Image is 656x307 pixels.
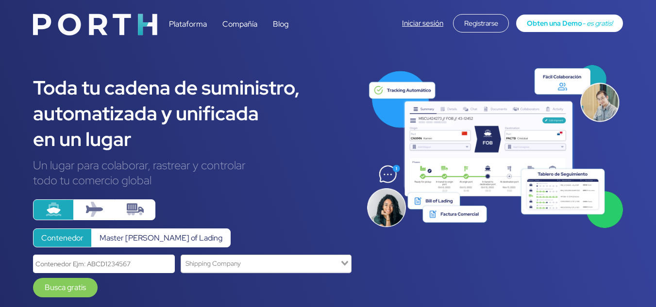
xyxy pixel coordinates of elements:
img: plane.svg [86,201,103,218]
a: Compañía [222,19,257,29]
a: Blog [273,19,288,29]
span: Obten una Demo [527,18,582,28]
label: Contenedor [33,228,92,247]
img: ship.svg [45,201,62,218]
a: Busca gratis [33,278,98,297]
div: Search for option [181,255,352,273]
span: - es gratis! [582,18,613,28]
div: en un lugar [33,126,352,152]
div: Toda tu cadena de suministro, [33,75,352,100]
div: automatizada y unificada [33,100,352,126]
a: Registrarse [453,18,509,28]
div: todo tu comercio global [33,173,352,188]
input: Contenedor Ejm: ABCD1234567 [33,255,175,273]
a: Obten una Demo- es gratis! [516,15,623,32]
a: Iniciar sesión [402,18,443,28]
label: Master [PERSON_NAME] of Lading [91,228,231,247]
img: truck-container.svg [127,201,144,218]
div: Registrarse [453,14,509,32]
a: Plataforma [169,19,207,29]
input: Search for option [182,257,339,270]
div: Un lugar para colaborar, rastrear y controlar [33,158,352,173]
